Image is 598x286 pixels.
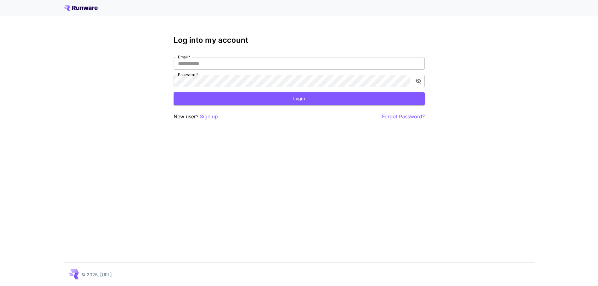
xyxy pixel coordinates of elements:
[413,75,424,87] button: toggle password visibility
[178,54,190,60] label: Email
[174,92,425,105] button: Login
[174,113,218,121] p: New user?
[178,72,198,77] label: Password
[382,113,425,121] button: Forgot Password?
[200,113,218,121] button: Sign up
[81,271,112,278] p: © 2025, [URL]
[174,36,425,45] h3: Log into my account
